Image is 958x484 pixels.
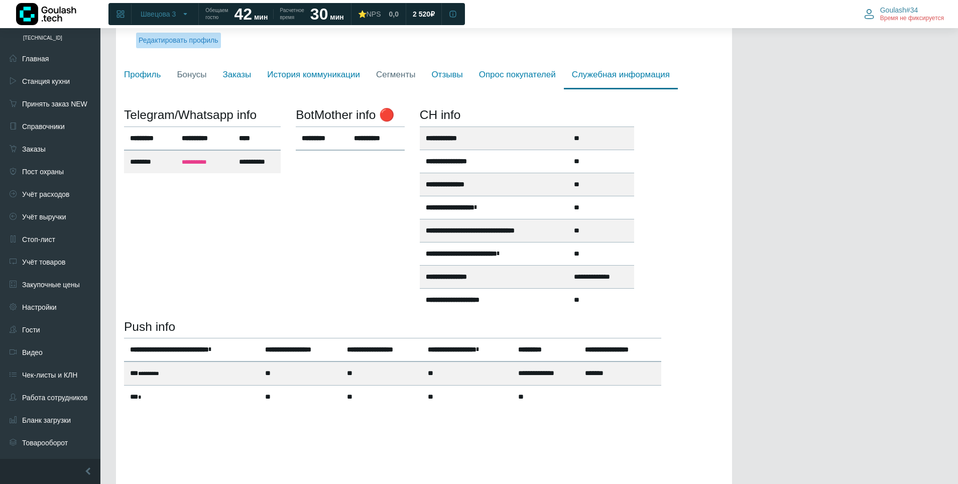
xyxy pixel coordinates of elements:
[280,7,304,21] span: Расчетное время
[296,107,405,122] h3: GuestsPlatforms
[141,10,176,19] span: Швецова 3
[420,107,635,122] h3: ClickHouseData
[880,15,944,23] span: Время не фиксируется
[389,10,399,19] span: 0,0
[352,5,405,23] a: ⭐NPS 0,0
[564,61,678,90] a: Служебная информация
[310,5,328,23] strong: 30
[214,61,259,90] a: Заказы
[330,13,343,21] span: мин
[413,10,430,19] span: 2 520
[124,107,281,122] h3: GuestExternalMessenger
[259,61,368,90] a: История коммуникации
[358,10,381,19] div: ⭐
[199,5,349,23] a: Обещаем гостю 42 мин Расчетное время 30 мин
[367,10,381,18] span: NPS
[430,10,435,19] span: ₽
[16,3,76,25] img: Логотип компании Goulash.tech
[423,61,470,90] a: Отзывы
[116,61,169,90] a: Профиль
[254,13,268,21] span: мин
[234,5,252,23] strong: 42
[368,61,423,90] a: Сегменты
[136,33,221,48] a: Редактировать профиль
[169,61,214,90] a: Бонусы
[471,61,564,90] a: Опрос покупателей
[407,5,441,23] a: 2 520 ₽
[124,319,661,334] h3: GuestsToken
[858,4,950,25] button: Goulash#34 Время не фиксируется
[135,6,195,22] button: Швецова 3
[880,6,918,15] span: Goulash#34
[205,7,228,21] span: Обещаем гостю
